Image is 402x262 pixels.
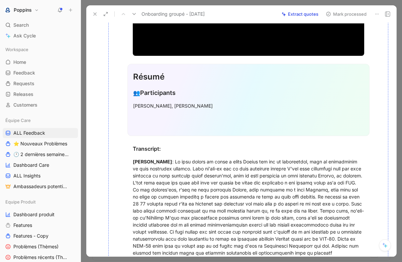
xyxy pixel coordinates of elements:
span: Search [13,21,29,29]
button: Mark processed [323,9,370,19]
span: Features [13,222,32,229]
a: Feedback [3,68,78,78]
a: Ambassadeurs potentiels [3,181,78,191]
a: ALL Insights [3,171,78,181]
a: 🕐 2 dernières semaines - Occurences [3,149,78,159]
a: Dashboard produit [3,210,78,220]
button: Extract quotes [279,9,321,19]
span: Feedback [13,70,35,76]
span: Releases [13,91,33,98]
span: Workspace [5,46,28,53]
span: ALL Insights [13,172,40,179]
span: Onboarding groupé - [DATE] [141,10,205,18]
div: Equipe Produit [3,197,78,207]
button: PoppinsPoppins [3,5,40,15]
a: Dashboard Care [3,160,78,170]
div: Équipe CareALL Feedback⭐ Nouveaux Problèmes🕐 2 dernières semaines - OccurencesDashboard CareALL I... [3,115,78,191]
a: Features - Copy [3,231,78,241]
span: Problèmes (Thèmes) [13,243,59,250]
a: Releases [3,89,78,99]
span: Dashboard produit [13,211,55,218]
div: Workspace [3,44,78,54]
span: Requests [13,80,34,87]
span: Équipe Care [5,117,31,124]
h1: Poppins [14,7,32,13]
span: Ambassadeurs potentiels [13,183,69,190]
span: ⭐ Nouveaux Problèmes [13,140,67,147]
span: Customers [13,102,37,108]
div: Équipe Care [3,115,78,125]
a: ⭐ Nouveaux Problèmes [3,139,78,149]
a: Problèmes (Thèmes) [3,242,78,252]
img: Poppins [4,7,11,13]
a: Ask Cycle [3,31,78,41]
a: Home [3,57,78,67]
span: Features - Copy [13,233,48,239]
span: Dashboard Care [13,162,49,168]
span: 🕐 2 dernières semaines - Occurences [13,151,71,158]
a: Requests [3,79,78,89]
a: Features [3,220,78,230]
a: Customers [3,100,78,110]
span: Problèmes récents (Thèmes) [13,254,69,261]
span: Equipe Produit [5,199,36,205]
span: Home [13,59,26,65]
div: Search [3,20,78,30]
a: ALL Feedback [3,128,78,138]
span: ALL Feedback [13,130,45,136]
span: Ask Cycle [13,32,36,40]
